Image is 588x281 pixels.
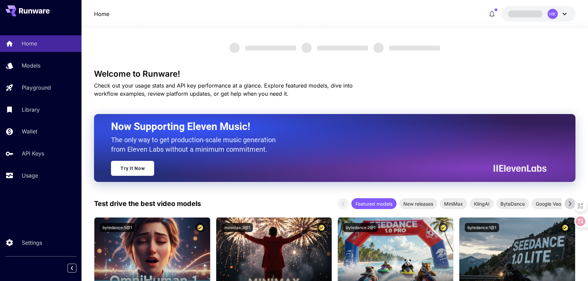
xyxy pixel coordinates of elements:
[94,82,353,97] span: Check out your usage stats and API key performance at a glance. Explore featured models, dive int...
[73,262,81,274] div: Collapse sidebar
[22,39,37,48] p: Home
[94,10,109,18] a: Home
[351,198,397,209] div: Featured models
[196,223,205,232] button: Certified Model – Vetted for best performance and includes a commercial license.
[548,9,558,19] div: HK
[317,223,326,232] button: Certified Model – Vetted for best performance and includes a commercial license.
[496,200,529,207] span: ByteDance
[222,223,253,232] button: minimax:3@1
[343,223,378,232] button: bytedance:2@1
[496,198,529,209] div: ByteDance
[470,198,494,209] div: KlingAI
[501,6,575,22] button: HK
[22,149,44,157] p: API Keys
[111,120,541,133] h2: Now Supporting Eleven Music!
[94,199,201,209] p: Test drive the best video models
[111,135,281,154] p: The only way to get production-scale music generation from Eleven Labs without a minimum commitment.
[100,223,135,232] button: bytedance:5@1
[440,198,467,209] div: MiniMax
[351,200,397,207] span: Featured models
[111,161,154,176] a: Try It Now
[22,61,40,70] p: Models
[465,223,499,232] button: bytedance:1@1
[22,171,38,180] p: Usage
[439,223,448,232] button: Certified Model – Vetted for best performance and includes a commercial license.
[22,127,37,135] p: Wallet
[532,198,565,209] div: Google Veo
[532,200,565,207] span: Google Veo
[440,200,467,207] span: MiniMax
[399,200,437,207] span: New releases
[94,69,575,79] h3: Welcome to Runware!
[561,223,570,232] button: Certified Model – Vetted for best performance and includes a commercial license.
[399,198,437,209] div: New releases
[94,10,109,18] nav: breadcrumb
[22,83,51,92] p: Playground
[22,239,42,247] p: Settings
[470,200,494,207] span: KlingAI
[22,106,40,114] p: Library
[68,264,76,273] button: Collapse sidebar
